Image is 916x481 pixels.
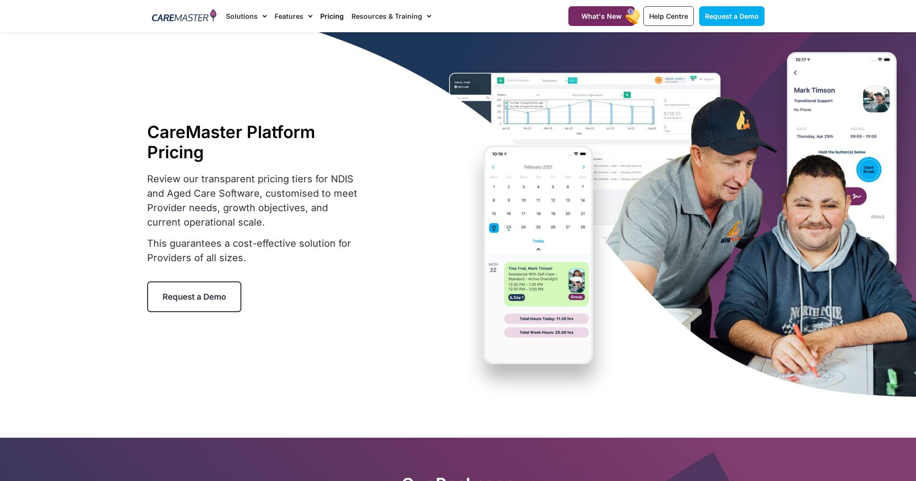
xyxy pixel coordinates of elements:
span: What's New [581,12,622,20]
p: Review our transparent pricing tiers for NDIS and Aged Care Software, customised to meet Provider... [147,172,364,229]
a: Help Centre [643,6,694,26]
span: Request a Demo [163,292,226,302]
a: What's New [568,6,635,26]
h1: CareMaster Platform Pricing [147,122,364,162]
p: This guarantees a cost-effective solution for Providers of all sizes. [147,236,364,265]
img: CareMaster Logo [152,9,217,24]
a: Request a Demo [699,6,765,26]
span: Help Centre [649,12,688,20]
a: Request a Demo [147,281,241,312]
span: Request a Demo [705,12,759,20]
